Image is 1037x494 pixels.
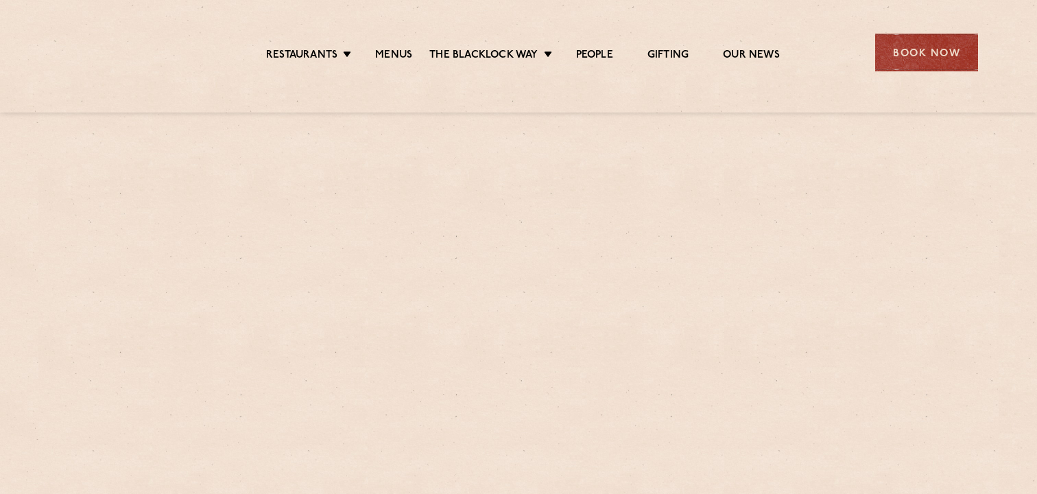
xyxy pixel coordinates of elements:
[576,49,613,64] a: People
[875,34,978,71] div: Book Now
[59,13,178,92] img: svg%3E
[375,49,412,64] a: Menus
[647,49,689,64] a: Gifting
[723,49,780,64] a: Our News
[266,49,337,64] a: Restaurants
[429,49,538,64] a: The Blacklock Way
